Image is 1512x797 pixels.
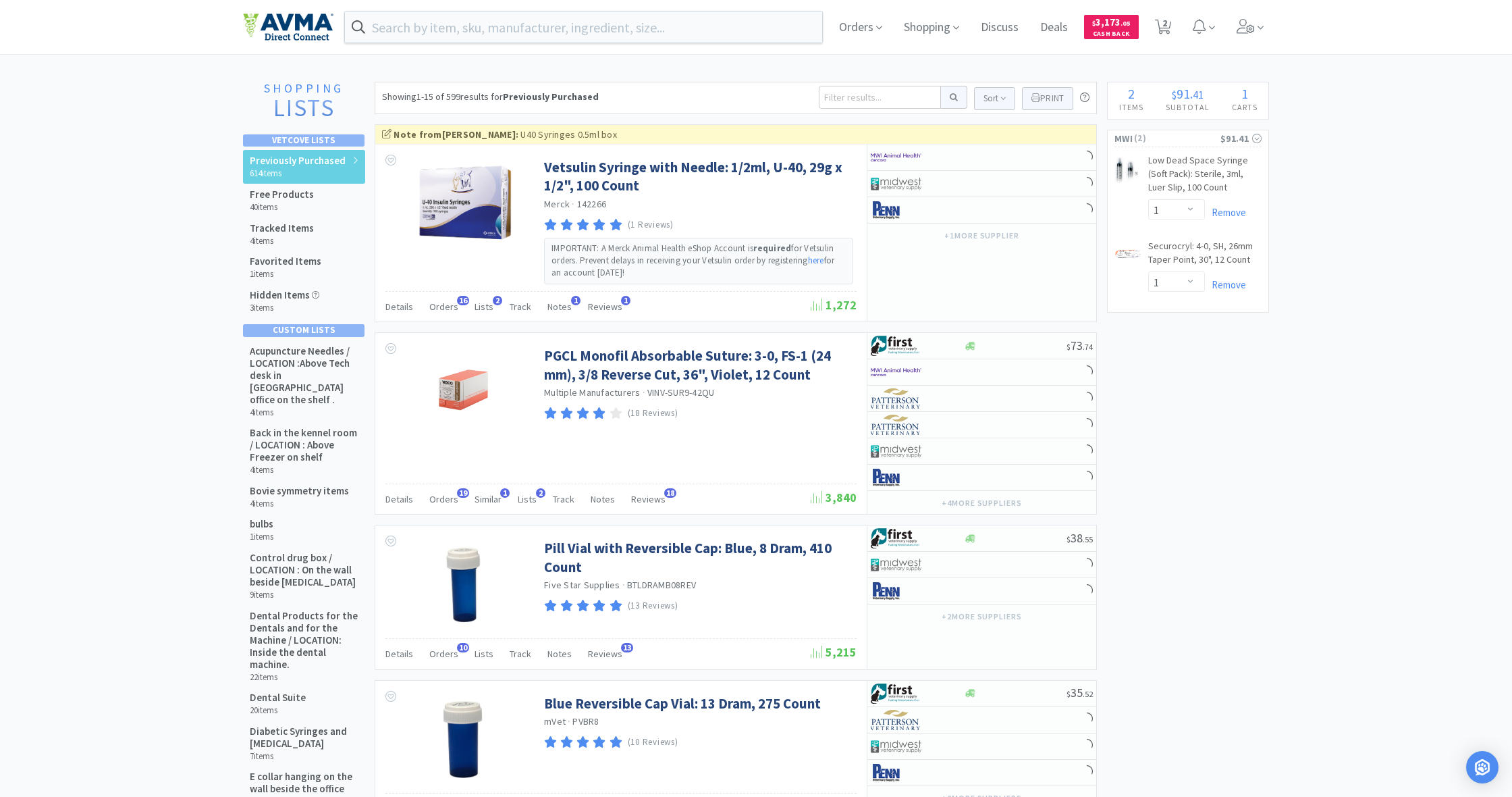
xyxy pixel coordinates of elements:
[243,184,365,217] a: Free Products 40items
[250,255,321,267] h5: Favorited Items
[250,705,306,716] h6: 20 items
[568,715,570,727] span: ·
[500,488,510,498] span: 1
[1241,85,1248,102] span: 1
[544,539,853,576] a: Pill Vial with Reversible Cap: Blue, 8 Dram, 410 Count
[250,590,358,600] h6: 9 items
[243,134,364,147] div: Vetcove Lists
[250,95,358,122] h2: Lists
[628,736,678,750] p: (10 Reviews)
[871,555,921,575] img: 4dd14cff54a648ac9e977f0c5da9bc2e_5.png
[1066,338,1093,353] span: 73
[1066,685,1093,700] span: 35
[510,648,531,660] span: Track
[1205,206,1246,219] a: Remove
[385,493,413,505] span: Details
[1092,16,1131,28] span: 3,173
[1150,23,1177,35] a: 2
[250,222,314,234] h5: Tracked Items
[974,87,1015,110] button: Sort
[628,407,678,421] p: (18 Reviews)
[1108,101,1154,113] h4: Items
[1084,9,1139,45] a: $3,173.05Cash Back
[871,147,921,168] img: f6b2451649754179b5b4e0c70c3f7cb0_2.png
[628,599,678,613] p: (13 Reviews)
[1172,88,1177,101] span: $
[1114,157,1139,184] img: 31e69d683fac40eeac8b7cdcecebe07e_12563.png
[871,710,921,730] img: f5e969b455434c6296c6d81ef179fa71_3.png
[871,684,921,704] img: 67d67680309e4a0bb49a5ff0391dcc42_6.png
[871,581,921,601] img: e1133ece90fa4a959c5ae41b0808c578_9.png
[250,771,358,795] h5: E collar hanging on the wall beside the office
[243,82,364,128] a: ShoppingLists
[871,763,921,783] img: e1133ece90fa4a959c5ae41b0808c578_9.png
[544,158,853,195] a: Vetsulin Syringe with Needle: 1/2ml, U-40, 29g x 1/2", 100 Count
[553,493,574,505] span: Track
[1466,751,1498,783] div: Open Intercom Messenger
[250,532,273,542] h6: 1 items
[250,672,358,683] h6: 22 items
[577,198,607,210] span: 142266
[429,301,458,313] span: Orders
[475,493,502,505] span: Similar
[871,441,921,461] img: 4dd14cff54a648ac9e977f0c5da9bc2e_5.png
[975,22,1024,34] a: Discuss
[621,643,633,652] span: 13
[385,301,413,313] span: Details
[1066,534,1071,544] span: $
[628,218,674,232] p: (1 Reviews)
[808,255,824,266] a: here
[647,386,715,398] span: VINV-SUR9-42QU
[627,579,696,591] span: BTLDRAMB08REV
[250,188,314,201] h5: Free Products
[394,128,518,140] strong: Note from [PERSON_NAME] :
[547,648,572,660] span: Notes
[406,158,520,246] img: a2ba207b2aec4b698f1b078e716f4dd8_132552.png
[429,493,458,505] span: Orders
[1083,689,1093,699] span: . 52
[544,694,821,713] a: Blue Reversible Cap Vial: 13 Dram, 275 Count
[643,386,645,398] span: ·
[475,648,493,660] span: Lists
[243,324,364,336] div: Custom Lists
[457,643,469,652] span: 10
[250,345,358,406] h5: Acupuncture Needles / LOCATION :Above Tech desk in [GEOGRAPHIC_DATA] office on the shelf .
[622,579,625,591] span: ·
[457,296,469,305] span: 16
[428,694,498,782] img: dff94244cca44f1fa1c0c30ff21b9d30_192097.jpeg
[431,539,495,627] img: d2b84b9aec8e4af9a1206a0bbacda5ab_65924.jpeg
[250,407,358,418] h6: 4 items
[871,528,921,548] img: 67d67680309e4a0bb49a5ff0391dcc42_6.png
[250,427,358,463] h5: Back in the kennel room / LOCATION : Above Freezer on shelf
[544,579,620,591] a: Five Star Supplies
[250,692,306,704] h5: Dental Suite
[457,488,469,498] span: 19
[935,607,1029,626] button: +2more suppliers
[250,82,358,95] h1: Shopping
[1066,530,1093,546] span: 38
[544,198,570,210] a: Merck
[664,488,676,498] span: 18
[871,336,921,356] img: 67d67680309e4a0bb49a5ff0391dcc42_6.png
[1114,131,1133,146] span: MWI
[243,13,333,41] img: e4e33dab9f054f5782a47901c742baa9_102.png
[382,127,1089,142] div: U40 Syringes 0.5ml box
[250,168,346,179] h6: 614 items
[250,751,358,762] h6: 7 items
[1154,101,1220,113] h4: Subtotal
[1193,88,1204,101] span: 41
[419,346,507,434] img: cb94690f440e4bb08b05dd3a2cf40ce7_160131.png
[1066,689,1071,699] span: $
[819,86,941,109] input: Filter results...
[429,648,458,660] span: Orders
[1120,19,1131,28] span: . 05
[250,610,358,671] h5: Dental Products for the Dentals and for the Machine / LOCATION: Inside the dental machine.
[250,202,314,213] h6: 40 items
[510,301,531,313] span: Track
[811,644,857,660] span: 5,215
[544,386,641,398] a: Multiple Manufacturers
[475,301,493,313] span: Lists
[572,198,574,210] span: ·
[1148,154,1262,199] a: Low Dead Space Syringe (Soft Pack): Sterile, 3ml, Luer Slip, 100 Count
[938,226,1026,245] button: +1more supplier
